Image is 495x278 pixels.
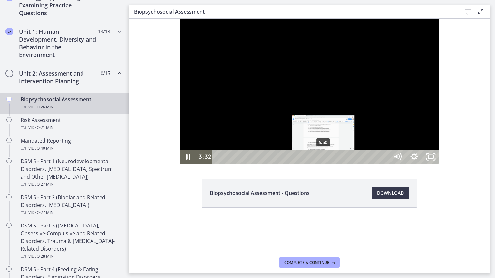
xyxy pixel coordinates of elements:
[21,222,121,260] div: DSM 5 - Part 3 ([MEDICAL_DATA], Obsessive-Compulsive and Related Disorders, Trauma & [MEDICAL_DAT...
[19,69,98,85] h2: Unit 2: Assessment and Intervention Planning
[21,96,121,111] div: Biopsychosocial Assessment
[279,257,340,268] button: Complete & continue
[284,260,329,265] span: Complete & continue
[40,124,53,132] span: · 21 min
[40,253,53,260] span: · 28 min
[294,131,310,145] button: Unfullscreen
[21,193,121,217] div: DSM 5 - Part 2 (Bipolar and Related Disorders, [MEDICAL_DATA])
[21,144,121,152] div: Video
[5,28,13,35] i: Completed
[40,144,53,152] span: · 40 min
[40,181,53,188] span: · 27 min
[40,103,53,111] span: · 26 min
[21,137,121,152] div: Mandated Reporting
[40,209,53,217] span: · 27 min
[21,181,121,188] div: Video
[21,253,121,260] div: Video
[21,124,121,132] div: Video
[134,8,451,15] h3: Biopsychosocial Assessment
[129,19,490,164] iframe: Video Lesson
[21,157,121,188] div: DSM 5 - Part 1 (Neurodevelopmental Disorders, [MEDICAL_DATA] Spectrum and Other [MEDICAL_DATA])
[21,103,121,111] div: Video
[98,28,110,35] span: 13 / 13
[277,131,294,145] button: Show settings menu
[21,209,121,217] div: Video
[377,189,404,197] span: Download
[21,116,121,132] div: Risk Assessment
[260,131,277,145] button: Mute
[372,187,409,199] a: Download
[101,69,110,77] span: 0 / 15
[210,189,310,197] span: Biopsychosocial Assessment - Questions
[19,28,98,59] h2: Unit 1: Human Development, Diversity and Behavior in the Environment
